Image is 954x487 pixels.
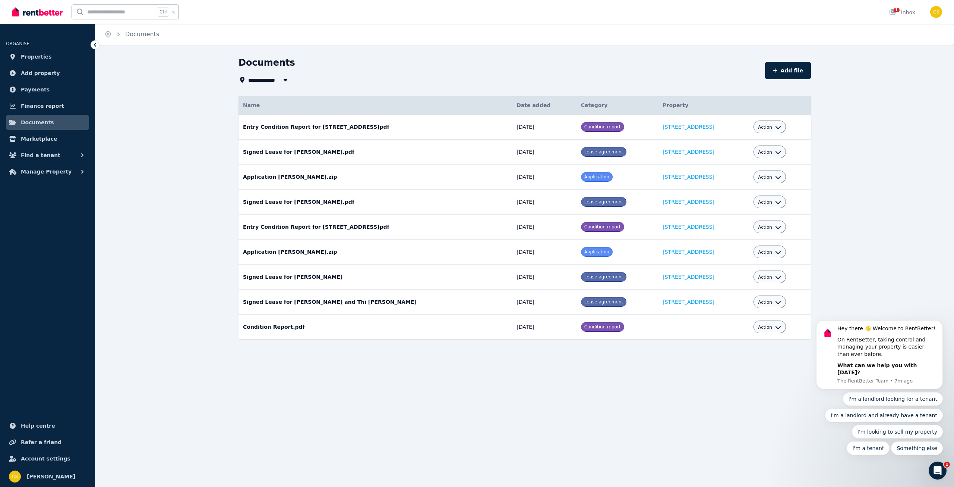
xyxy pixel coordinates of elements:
button: Action [758,149,781,155]
a: Add property [6,66,89,81]
button: Action [758,249,781,255]
td: [DATE] [512,190,576,215]
td: Application [PERSON_NAME].zip [238,240,512,265]
span: Documents [21,118,54,127]
td: Condition Report.pdf [238,315,512,340]
td: [DATE] [512,115,576,140]
td: [DATE] [512,240,576,265]
a: Help centre [6,418,89,433]
span: Add property [21,69,60,78]
button: Action [758,274,781,280]
span: Action [758,324,772,330]
img: Che Simpson [930,6,942,18]
span: 1 [944,462,950,468]
a: Documents [6,115,89,130]
span: k [172,9,175,15]
span: Manage Property [21,167,72,176]
a: Marketplace [6,131,89,146]
button: Action [758,224,781,230]
td: Signed Lease for [PERSON_NAME] and Thi [PERSON_NAME] [238,290,512,315]
th: Category [576,96,658,115]
span: Action [758,174,772,180]
td: [DATE] [512,140,576,165]
span: Marketplace [21,134,57,143]
span: Condition report [584,224,621,230]
span: Lease agreement [584,149,623,154]
button: Add file [765,62,811,79]
span: Action [758,299,772,305]
nav: Breadcrumb [95,24,168,45]
button: Find a tenant [6,148,89,163]
button: Manage Property [6,164,89,179]
span: Lease agreement [584,199,623,205]
a: Refer a friend [6,435,89,450]
span: Name [243,102,260,108]
a: Finance report [6,99,89,113]
td: [DATE] [512,165,576,190]
span: Action [758,149,772,155]
th: Property [658,96,749,115]
a: Properties [6,49,89,64]
span: Condition report [584,124,621,129]
span: Finance report [21,102,64,110]
a: Documents [125,31,159,38]
span: Application [584,174,609,179]
td: Signed Lease for [PERSON_NAME] [238,265,512,290]
a: [STREET_ADDRESS] [663,224,714,230]
iframe: Intercom notifications message [805,256,954,467]
iframe: Intercom live chat [929,462,947,480]
a: [STREET_ADDRESS] [663,124,714,130]
button: Action [758,199,781,205]
span: Properties [21,52,52,61]
span: Lease agreement [584,274,623,280]
td: Entry Condition Report for [STREET_ADDRESS]pdf [238,215,512,240]
button: Action [758,324,781,330]
span: Payments [21,85,50,94]
h1: Documents [238,57,295,69]
a: [STREET_ADDRESS] [663,174,714,180]
td: Entry Condition Report for [STREET_ADDRESS]pdf [238,115,512,140]
span: Ctrl [158,7,169,17]
td: [DATE] [512,290,576,315]
span: Condition report [584,324,621,330]
th: Date added [512,96,576,115]
a: Account settings [6,451,89,466]
a: [STREET_ADDRESS] [663,299,714,305]
span: Action [758,224,772,230]
button: Action [758,299,781,305]
td: [DATE] [512,315,576,340]
img: Che Simpson [9,471,21,483]
span: 1 [894,8,900,12]
span: Help centre [21,421,55,430]
a: [STREET_ADDRESS] [663,274,714,280]
a: [STREET_ADDRESS] [663,149,714,155]
a: [STREET_ADDRESS] [663,249,714,255]
span: [PERSON_NAME] [27,472,75,481]
a: [STREET_ADDRESS] [663,199,714,205]
img: RentBetter [12,6,63,18]
button: Action [758,174,781,180]
span: ORGANISE [6,41,29,46]
span: Find a tenant [21,151,60,160]
td: Signed Lease for [PERSON_NAME].pdf [238,140,512,165]
span: Action [758,199,772,205]
td: Signed Lease for [PERSON_NAME].pdf [238,190,512,215]
span: Action [758,124,772,130]
td: Application [PERSON_NAME].zip [238,165,512,190]
a: Payments [6,82,89,97]
span: Lease agreement [584,299,623,305]
span: Action [758,249,772,255]
div: Inbox [889,9,915,16]
button: Action [758,124,781,130]
td: [DATE] [512,265,576,290]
